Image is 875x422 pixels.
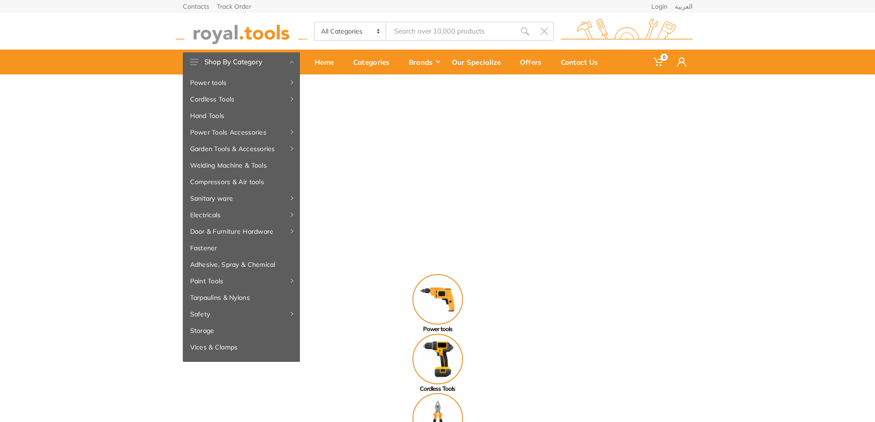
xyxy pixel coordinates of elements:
[386,22,515,41] input: Site search
[183,174,300,190] a: Compressors & Air tools
[183,240,300,256] a: Fastener
[347,52,402,72] div: Categories
[175,19,307,44] img: royal.tools Logo
[412,274,463,325] img: Royal - Power tools
[412,334,463,384] img: Royal - Cordless Tools
[183,339,300,355] a: Vices & Clamps
[183,273,300,289] a: Paint Tools
[183,190,300,207] a: Sanitary ware
[554,50,611,74] a: Contact Us
[183,107,300,124] a: Hand Tools
[514,50,554,74] a: Offers
[651,3,667,10] a: Login
[183,306,300,322] a: Safety
[183,74,300,91] a: Power tools
[561,19,693,44] img: royal.tools Logo
[647,50,671,74] a: 0
[183,354,693,394] a: Cordless Tools
[217,3,251,10] a: Track Order
[183,141,300,157] a: Garden Tools & Accessories
[308,50,347,74] a: Home
[315,23,387,40] select: Category
[402,52,446,72] div: Brands
[183,91,300,107] a: Cordless Tools
[183,289,300,306] a: Tarpaulins & Nylons
[183,52,300,72] button: Shop By Category
[183,322,300,339] a: Storage
[183,325,693,334] div: Power tools
[183,256,300,273] a: Adhesive, Spray & Chemical
[446,52,514,72] div: Our Specialize
[183,294,693,334] a: Power tools
[514,52,554,72] div: Offers
[183,384,693,394] div: Cordless Tools
[183,223,300,240] a: Door & Furniture Hardware
[183,124,300,141] a: Power Tools Accessories
[183,207,300,223] a: Electricals
[554,52,611,72] div: Contact Us
[183,3,209,10] a: Contacts
[660,54,668,61] span: 0
[675,3,693,10] a: العربية
[308,52,347,72] div: Home
[347,50,402,74] a: Categories
[183,157,300,174] a: Welding Machine & Tools
[446,50,514,74] a: Our Specialize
